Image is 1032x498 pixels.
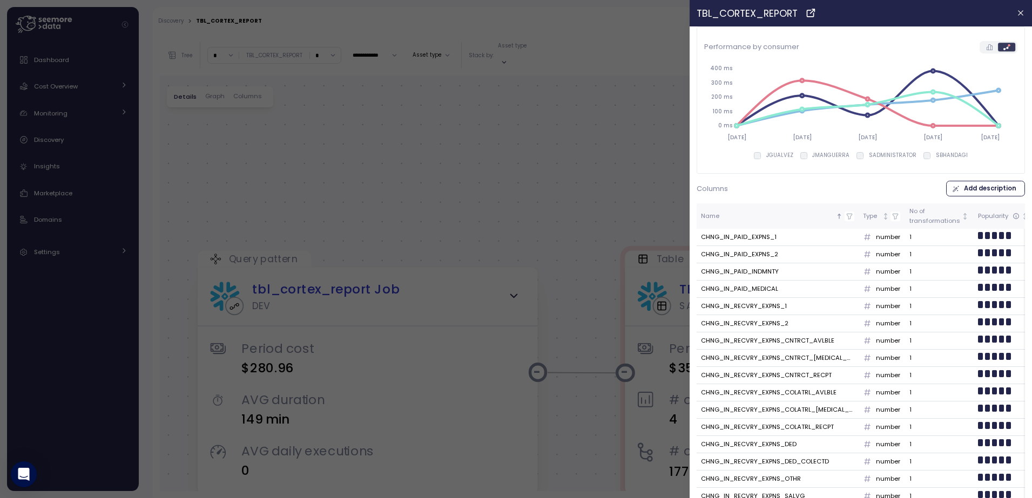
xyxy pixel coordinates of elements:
tspan: 200 ms [711,93,732,100]
tspan: [DATE] [924,134,943,141]
p: number [876,284,901,293]
span: Add description [964,181,1016,196]
div: Not sorted [882,213,889,220]
p: Performance by consumer [704,42,799,52]
p: JGUALVEZ [766,152,793,159]
div: CHNG_IN_RECVRY_EXPNS_DED [701,440,797,449]
div: CHNG_IN_RECVRY_EXPNS_OTHR [701,474,801,484]
p: number [876,250,901,258]
td: 1 [905,263,974,281]
tspan: 0 ms [718,122,732,129]
div: CHNG_IN_RECVRY_EXPNS_1 [701,302,787,311]
div: CHNG_IN_RECVRY_EXPNS_CNTRCT_RECPT [701,371,832,380]
th: NameSorted ascending [697,203,859,229]
td: 1 [905,453,974,470]
div: CHNG_IN_RECVRY_EXPNS_DED_COLECTD [701,457,829,467]
p: number [876,388,901,397]
p: SADMINISTRATOR [869,152,916,159]
tspan: 300 ms [711,79,732,86]
td: 1 [905,419,974,436]
td: 1 [905,384,974,401]
td: 1 [905,367,974,384]
div: CHNG_IN_RECVRY_EXPNS_COLATRL_[MEDICAL_DATA] [701,405,854,415]
td: 1 [905,298,974,315]
p: number [876,405,901,414]
div: CHNG_IN_RECVRY_EXPNS_COLATRL_RECPT [701,422,834,432]
div: Sorted ascending [835,213,843,220]
p: number [876,267,901,276]
td: 1 [905,332,974,350]
tspan: 100 ms [712,108,732,115]
div: Popularity [978,212,1020,221]
p: number [876,319,901,328]
div: CHNG_IN_PAID_INDMNTY [701,267,779,277]
p: number [876,440,901,448]
p: number [876,353,901,362]
p: Columns [697,183,728,194]
div: CHNG_IN_PAID_EXPNS_1 [701,233,777,242]
tspan: 400 ms [710,65,732,72]
tspan: [DATE] [727,134,746,141]
td: 1 [905,229,974,246]
td: 1 [905,401,974,419]
div: CHNG_IN_PAID_MEDICAL [701,284,778,294]
p: number [876,371,901,379]
td: 1 [905,350,974,367]
p: number [876,422,901,431]
p: number [876,233,901,241]
div: CHNG_IN_RECVRY_EXPNS_2 [701,319,788,329]
div: CHNG_IN_RECVRY_EXPNS_CNTRCT_[MEDICAL_DATA] [701,353,854,363]
div: CHNG_IN_RECVRY_EXPNS_COLATRL_AVLBLE [701,388,837,398]
td: 1 [905,315,974,332]
p: SBHANDAGI [936,152,968,159]
tspan: [DATE] [981,134,1000,141]
div: CHNG_IN_PAID_EXPNS_2 [701,250,778,260]
td: 1 [905,436,974,453]
button: Add description [947,181,1026,196]
p: number [876,302,901,310]
tspan: [DATE] [793,134,812,141]
div: Type [863,212,880,221]
div: No of transformations [909,207,960,226]
td: 1 [905,246,974,263]
div: Name [701,212,834,221]
p: JMANGUERRA [813,152,850,159]
td: 1 [905,470,974,488]
th: No oftransformationsNot sorted [905,203,974,229]
th: TypeNot sorted [859,203,905,229]
p: number [876,474,901,483]
div: Not sorted [962,213,969,220]
div: Open Intercom Messenger [11,461,37,487]
div: CHNG_IN_RECVRY_EXPNS_CNTRCT_AVLBLE [701,336,834,346]
p: number [876,336,901,345]
tspan: [DATE] [858,134,877,141]
p: number [876,457,901,466]
td: 1 [905,281,974,298]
